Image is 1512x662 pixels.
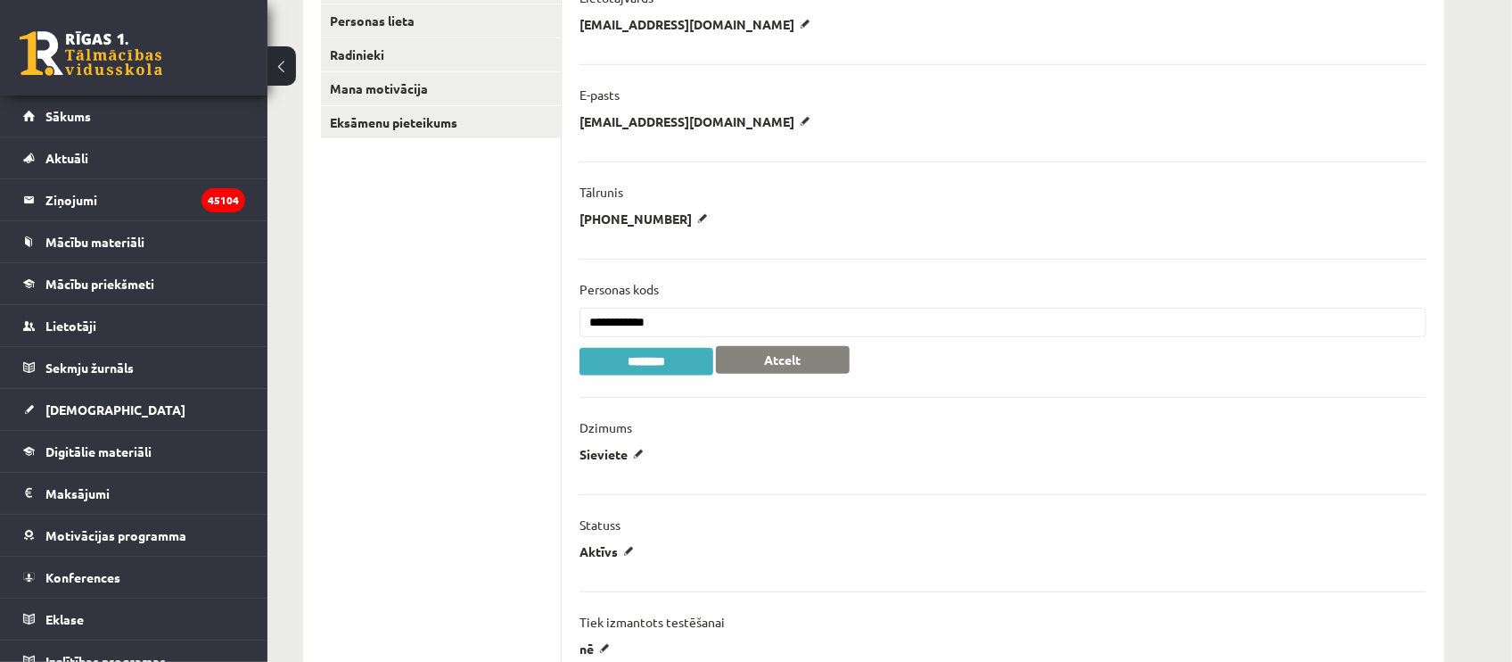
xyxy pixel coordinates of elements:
p: Sieviete [579,446,650,462]
p: Statuss [579,517,620,533]
p: Dzimums [579,419,632,435]
p: Tālrunis [579,184,623,200]
a: Sekmju žurnāls [23,347,245,388]
span: Lietotāji [45,318,96,334]
a: Radinieki [321,38,561,71]
span: Mācību materiāli [45,234,144,250]
a: Eklase [23,599,245,640]
span: Konferences [45,569,120,585]
a: Mācību priekšmeti [23,263,245,304]
p: [EMAIL_ADDRESS][DOMAIN_NAME] [579,16,817,32]
button: Atcelt [716,346,850,374]
a: Digitālie materiāli [23,431,245,472]
a: Rīgas 1. Tālmācības vidusskola [20,31,162,76]
span: Motivācijas programma [45,527,186,543]
span: Aktuāli [45,150,88,166]
a: Sākums [23,95,245,137]
span: Digitālie materiāli [45,443,152,459]
span: Sekmju žurnāls [45,360,134,376]
a: Personas lieta [321,4,561,37]
legend: Maksājumi [45,473,245,514]
a: Maksājumi [23,473,245,514]
span: Mācību priekšmeti [45,276,154,292]
p: Personas kods [579,281,659,297]
p: [PHONE_NUMBER] [579,211,714,227]
a: Ziņojumi45104 [23,179,245,220]
span: [DEMOGRAPHIC_DATA] [45,401,185,418]
a: [DEMOGRAPHIC_DATA] [23,389,245,430]
a: Motivācijas programma [23,515,245,556]
p: Aktīvs [579,543,640,559]
p: nē [579,641,616,657]
p: [EMAIL_ADDRESS][DOMAIN_NAME] [579,113,817,129]
legend: Ziņojumi [45,179,245,220]
p: Tiek izmantots testēšanai [579,614,725,630]
span: Sākums [45,108,91,124]
a: Eksāmenu pieteikums [321,106,561,139]
p: E-pasts [579,87,620,103]
i: 45104 [201,188,245,212]
a: Mācību materiāli [23,221,245,262]
a: Mana motivācija [321,72,561,105]
a: Aktuāli [23,137,245,178]
span: Eklase [45,611,84,627]
a: Konferences [23,557,245,598]
a: Lietotāji [23,305,245,346]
